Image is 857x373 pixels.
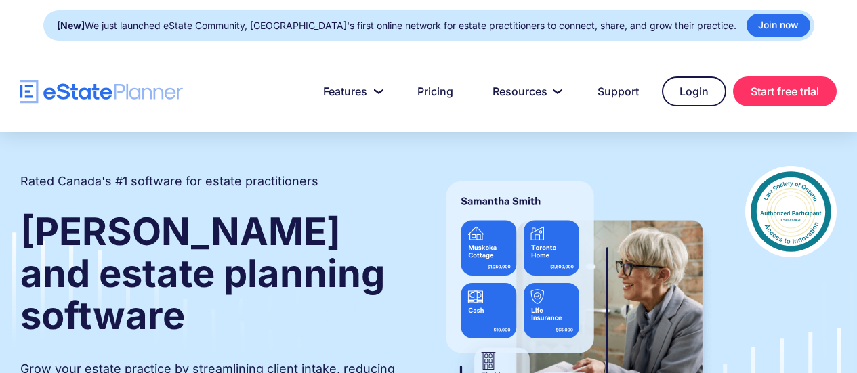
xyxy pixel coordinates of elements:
[401,78,469,105] a: Pricing
[733,76,837,106] a: Start free trial
[476,78,574,105] a: Resources
[57,16,736,35] div: We just launched eState Community, [GEOGRAPHIC_DATA]'s first online network for estate practition...
[20,173,318,190] h2: Rated Canada's #1 software for estate practitioners
[307,78,394,105] a: Features
[57,20,85,31] strong: [New]
[581,78,655,105] a: Support
[747,14,810,37] a: Join now
[20,209,385,338] strong: [PERSON_NAME] and estate planning software
[662,76,726,106] a: Login
[20,80,183,104] a: home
